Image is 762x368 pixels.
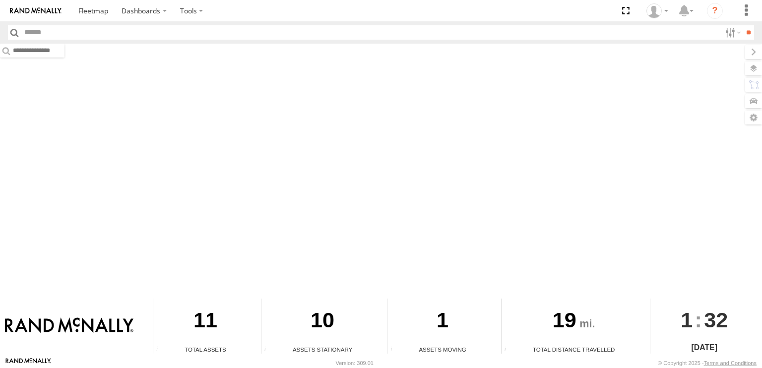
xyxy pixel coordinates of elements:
[721,25,743,40] label: Search Filter Options
[681,299,693,341] span: 1
[387,346,402,354] div: Total number of assets current in transit.
[153,346,168,354] div: Total number of Enabled Assets
[261,346,276,354] div: Total number of assets current stationary.
[707,3,723,19] i: ?
[10,7,62,14] img: rand-logo.svg
[153,299,257,345] div: 11
[745,111,762,124] label: Map Settings
[650,299,759,341] div: :
[387,299,497,345] div: 1
[153,345,257,354] div: Total Assets
[336,360,374,366] div: Version: 309.01
[643,3,672,18] div: Valeo Dash
[261,345,383,354] div: Assets Stationary
[704,360,757,366] a: Terms and Conditions
[502,345,646,354] div: Total Distance Travelled
[502,346,516,354] div: Total distance travelled by all assets within specified date range and applied filters
[261,299,383,345] div: 10
[5,317,133,334] img: Rand McNally
[650,342,759,354] div: [DATE]
[387,345,497,354] div: Assets Moving
[502,299,646,345] div: 19
[658,360,757,366] div: © Copyright 2025 -
[5,358,51,368] a: Visit our Website
[704,299,728,341] span: 32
